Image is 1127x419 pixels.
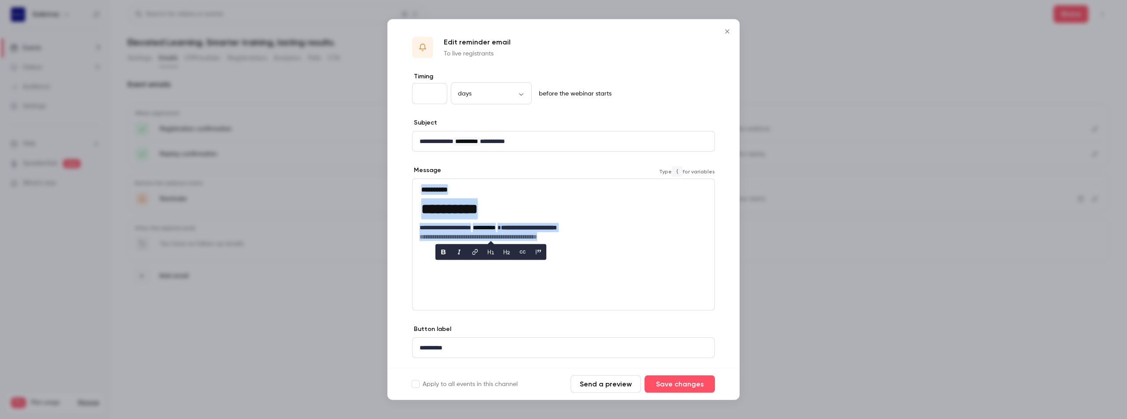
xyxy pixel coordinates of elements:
[672,166,682,176] code: {
[535,89,611,98] p: before the webinar starts
[452,245,466,259] button: italic
[412,325,451,334] label: Button label
[412,380,518,389] label: Apply to all events in this channel
[412,72,715,81] label: Timing
[659,166,715,176] span: Type for variables
[444,49,511,58] p: To live registrants
[531,245,545,259] button: blockquote
[412,179,715,246] div: editor
[571,375,641,393] button: Send a preview
[412,132,715,151] div: editor
[412,338,715,358] div: editor
[436,245,450,259] button: bold
[412,166,441,175] label: Message
[468,245,482,259] button: link
[451,89,532,98] div: days
[412,118,437,127] label: Subject
[444,37,511,48] p: Edit reminder email
[645,375,715,393] button: Save changes
[718,23,736,40] button: Close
